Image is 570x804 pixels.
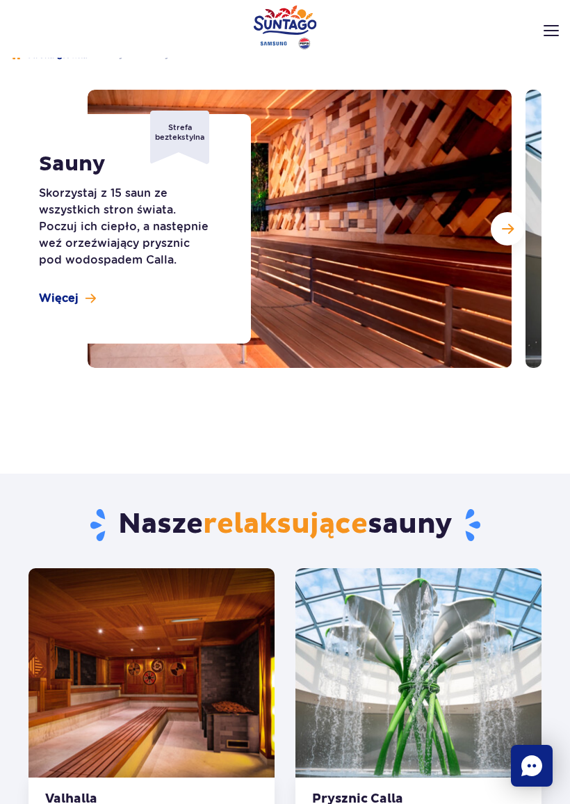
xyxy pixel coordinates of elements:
[39,291,79,306] span: Więcej
[39,185,230,268] p: Skorzystaj z 15 saun ze wszystkich stron świata. Poczuj ich ciepło, a następnie weź orzeźwiający ...
[254,5,317,49] a: Park of Poland
[544,25,559,36] img: Open menu
[39,152,230,177] h1: Sauny
[203,507,368,542] span: relaksujące
[39,291,96,306] a: Więcej
[491,212,524,246] button: Następny slajd
[150,111,209,164] div: Strefa beztekstylna
[88,90,512,368] img: Sauna w strefie Relax z drewnianymi ścianami i malowidłem przedstawiającym brzozowy las
[511,745,553,787] div: Chat
[28,568,275,786] img: Valhalla
[295,568,541,786] img: Prysznic Calla
[28,507,541,543] h2: Nasze sauny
